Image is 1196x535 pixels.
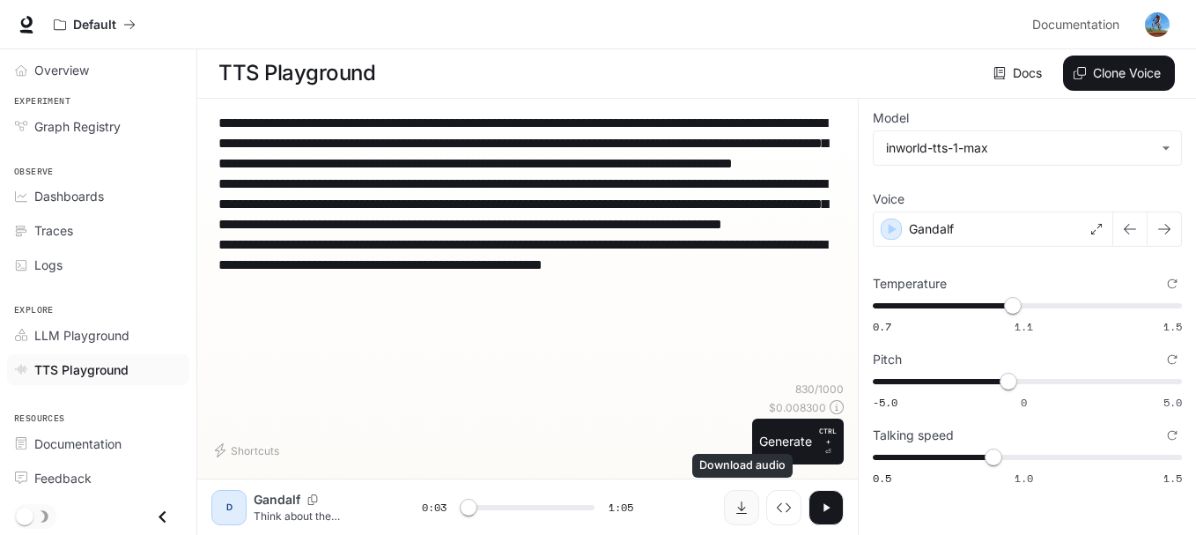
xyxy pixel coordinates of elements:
button: Reset to default [1163,350,1182,369]
span: 1.0 [1015,471,1033,486]
a: Traces [7,215,189,246]
span: 0.7 [873,319,891,334]
span: 1.1 [1015,319,1033,334]
button: Reset to default [1163,426,1182,445]
button: Clone Voice [1063,56,1175,91]
div: inworld-tts-1-max [886,139,1153,157]
span: Documentation [1032,14,1119,36]
p: ⏎ [819,426,837,457]
button: Inspect [766,490,801,525]
button: Shortcuts [211,436,286,464]
span: LLM Playground [34,326,129,345]
button: Download audio [724,490,759,525]
p: Voice [873,193,904,205]
span: -5.0 [873,395,897,410]
a: Logs [7,249,189,280]
span: Dark mode toggle [16,506,33,525]
p: Default [73,18,116,33]
p: Gandalf [254,491,300,509]
h1: TTS Playground [218,56,375,91]
span: 5.0 [1163,395,1182,410]
a: Feedback [7,463,189,494]
span: 0 [1021,395,1027,410]
a: Graph Registry [7,111,189,142]
span: Overview [34,61,89,79]
a: TTS Playground [7,354,189,385]
button: Copy Voice ID [300,494,325,505]
span: Logs [34,256,63,274]
p: Model [873,112,909,124]
span: 1.5 [1163,319,1182,334]
a: Documentation [7,428,189,459]
div: inworld-tts-1-max [874,131,1181,165]
p: Temperature [873,278,947,290]
span: Feedback [34,469,92,487]
span: Documentation [34,435,122,453]
span: 1.5 [1163,471,1182,486]
a: Docs [990,56,1049,91]
div: Download audio [692,454,793,478]
span: Traces [34,221,73,240]
span: TTS Playground [34,360,129,379]
span: Graph Registry [34,117,121,136]
p: CTRL + [819,426,837,447]
img: User avatar [1145,12,1170,37]
p: Think about the challenges that appear in your life. A project that doesn’t turn out as expected,... [254,509,380,524]
p: Talking speed [873,429,954,442]
a: Overview [7,55,189,85]
p: Pitch [873,353,902,366]
a: LLM Playground [7,320,189,351]
button: User avatar [1140,7,1175,42]
button: Reset to default [1163,274,1182,294]
a: Documentation [1025,7,1133,42]
button: Close drawer [143,499,182,535]
span: 0:03 [422,499,447,516]
span: 0.5 [873,471,891,486]
span: 1:05 [609,499,633,516]
button: All workspaces [46,7,144,42]
button: GenerateCTRL +⏎ [752,419,844,464]
a: Dashboards [7,181,189,212]
span: Dashboards [34,187,104,205]
p: Gandalf [909,220,954,238]
div: D [215,494,243,522]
